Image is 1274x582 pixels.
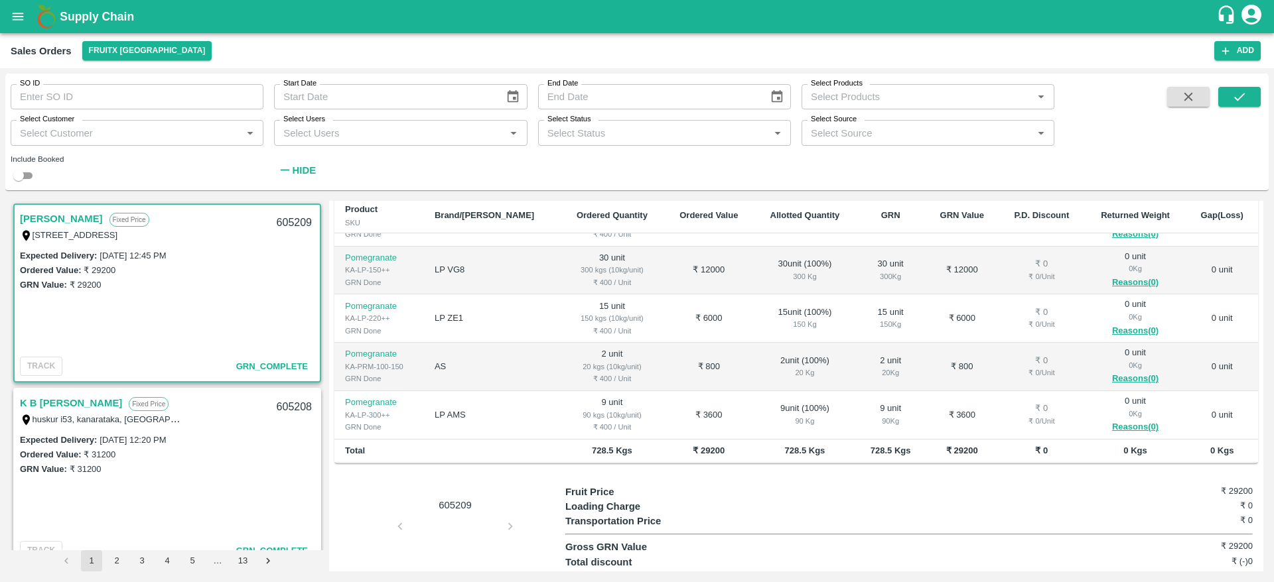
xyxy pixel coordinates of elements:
div: account of current user [1239,3,1263,30]
td: ₹ 12000 [664,247,754,295]
div: KA-LP-220++ [345,312,413,324]
b: 728.5 Kgs [785,445,825,455]
label: Select Users [283,114,325,125]
span: GRN_Complete [236,546,308,555]
div: 30 unit [867,258,914,282]
div: 0 unit [1096,347,1176,386]
b: Ordered Quantity [577,210,648,220]
button: Open [769,125,786,142]
td: 30 unit [560,247,664,295]
h6: ₹ 0 [1138,514,1253,527]
p: Pomegranate [345,348,413,361]
div: Include Booked [11,153,263,165]
td: ₹ 12000 [925,247,999,295]
div: ₹ 0 [1009,258,1074,270]
button: Go to page 3 [131,550,153,571]
button: page 1 [81,550,102,571]
b: Gap(Loss) [1201,210,1243,220]
button: Go to next page [257,550,279,571]
button: Go to page 5 [182,550,203,571]
button: Go to page 13 [232,550,253,571]
div: ₹ 400 / Unit [571,276,653,288]
div: 9 unit [867,402,914,427]
p: Fixed Price [129,397,169,411]
div: 20 kgs (10kg/unit) [571,361,653,373]
div: 0 unit [1096,298,1176,338]
label: [DATE] 12:20 PM [100,435,166,445]
div: KA-LP-150++ [345,264,413,276]
label: Expected Delivery : [20,251,97,261]
div: ₹ 0 / Unit [1009,415,1074,427]
p: Fixed Price [109,213,149,227]
div: 90 Kg [867,415,914,427]
b: ₹ 0 [1035,445,1048,455]
nav: pagination navigation [54,550,281,571]
div: SKU [345,217,413,229]
td: ₹ 800 [664,343,754,391]
div: … [207,555,228,567]
b: Total [345,445,365,455]
div: 300 Kg [867,270,914,282]
b: Returned Weight [1101,210,1170,220]
button: Hide [274,159,319,182]
button: Choose date [764,84,790,109]
input: Start Date [274,84,495,109]
div: 0 Kg [1096,311,1176,323]
a: Supply Chain [60,7,1216,26]
b: GRN [881,210,900,220]
label: ₹ 31200 [70,464,102,474]
label: SO ID [20,78,40,89]
div: Sales Orders [11,42,72,60]
td: LP VG8 [424,247,560,295]
h6: ₹ (-)0 [1138,555,1253,568]
input: Enter SO ID [11,84,263,109]
label: Expected Delivery : [20,435,97,445]
div: 0 Kg [1096,408,1176,420]
div: 0 Kg [1096,262,1176,274]
button: Reasons(0) [1096,275,1176,290]
div: ₹ 0 [1009,306,1074,319]
div: GRN Done [345,373,413,384]
td: ₹ 6000 [925,294,999,343]
label: Select Products [811,78,863,89]
label: Ordered Value: [20,265,81,275]
label: [DATE] 12:45 PM [100,251,166,261]
div: KA-LP-300++ [345,409,413,421]
div: ₹ 400 / Unit [571,373,653,384]
b: 0 Kgs [1123,445,1147,455]
p: Total discount [565,555,737,569]
div: 150 kgs (10kg/unit) [571,312,653,324]
div: 150 Kg [867,318,914,330]
div: 2 unit [867,355,914,379]
b: 728.5 Kgs [592,445,632,455]
input: Select Status [542,124,765,141]
div: 0 Kg [1096,359,1176,371]
div: GRN Done [345,276,413,288]
label: ₹ 31200 [84,449,115,459]
p: Transportation Price [565,514,737,528]
label: Ordered Value: [20,449,81,459]
div: KA-PRM-100-150 [345,361,413,373]
label: ₹ 29200 [70,280,102,290]
a: K B [PERSON_NAME] [20,394,122,412]
label: [STREET_ADDRESS] [33,230,118,240]
div: 9 unit ( 100 %) [764,402,845,427]
b: GRN Value [940,210,984,220]
button: Select DC [82,41,212,60]
p: Pomegranate [345,396,413,409]
td: ₹ 3600 [664,391,754,439]
div: customer-support [1216,5,1239,29]
div: 0 unit [1096,395,1176,435]
button: Go to page 4 [157,550,178,571]
label: End Date [547,78,578,89]
div: 605209 [269,207,320,239]
p: Pomegranate [345,252,413,264]
div: 20 Kg [764,367,845,378]
b: P.D. Discount [1014,210,1069,220]
div: 15 unit ( 100 %) [764,306,845,331]
div: ₹ 0 [1009,355,1074,367]
img: logo [33,3,60,30]
div: 15 unit [867,306,914,331]
div: 300 kgs (10kg/unit) [571,264,653,276]
label: GRN Value: [20,464,67,474]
